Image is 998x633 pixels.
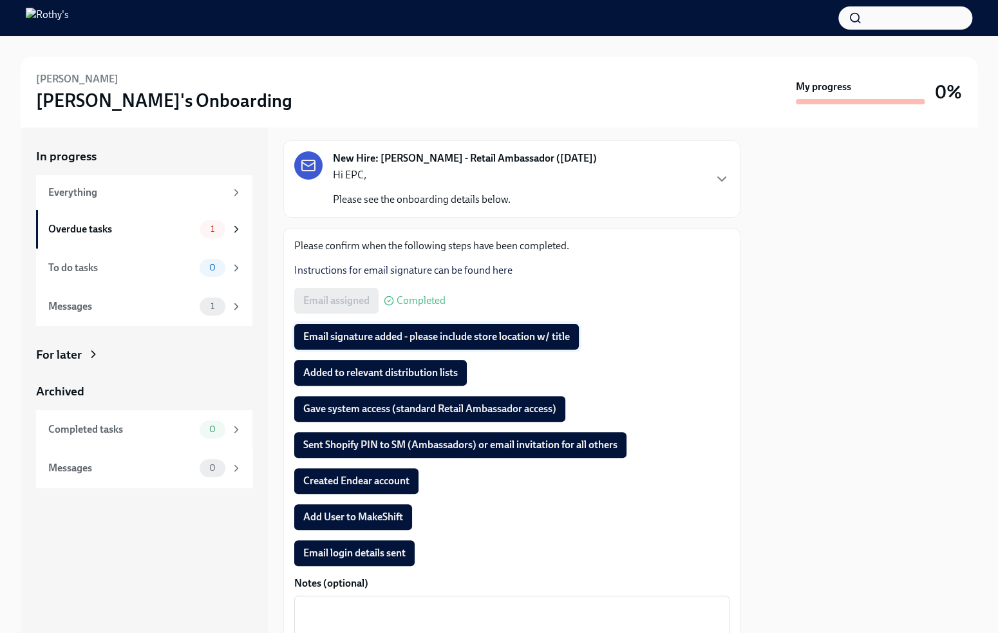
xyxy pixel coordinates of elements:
[48,461,194,475] div: Messages
[36,383,252,400] a: Archived
[294,396,565,422] button: Gave system access (standard Retail Ambassador access)
[36,346,82,363] div: For later
[294,540,415,566] button: Email login details sent
[303,330,570,343] span: Email signature added - please include store location w/ title
[36,148,252,165] a: In progress
[294,360,467,386] button: Added to relevant distribution lists
[333,151,597,165] strong: New Hire: [PERSON_NAME] - Retail Ambassador ([DATE])
[294,239,730,253] p: Please confirm when the following steps have been completed.
[36,346,252,363] a: For later
[36,210,252,249] a: Overdue tasks1
[294,264,513,276] a: Instructions for email signature can be found here
[48,422,194,437] div: Completed tasks
[48,299,194,314] div: Messages
[796,80,851,94] strong: My progress
[48,222,194,236] div: Overdue tasks
[333,168,511,182] p: Hi EPC,
[303,439,617,451] span: Sent Shopify PIN to SM (Ambassadors) or email invitation for all others
[36,249,252,287] a: To do tasks0
[294,324,579,350] button: Email signature added - please include store location w/ title
[303,475,410,487] span: Created Endear account
[294,576,730,590] label: Notes (optional)
[294,432,626,458] button: Sent Shopify PIN to SM (Ambassadors) or email invitation for all others
[935,80,962,104] h3: 0%
[26,8,69,28] img: Rothy's
[36,449,252,487] a: Messages0
[203,224,222,234] span: 1
[294,504,412,530] button: Add User to MakeShift
[202,424,223,434] span: 0
[36,287,252,326] a: Messages1
[202,463,223,473] span: 0
[203,301,222,311] span: 1
[202,263,223,272] span: 0
[397,296,446,306] span: Completed
[333,193,511,207] p: Please see the onboarding details below.
[36,175,252,210] a: Everything
[36,89,292,112] h3: [PERSON_NAME]'s Onboarding
[48,185,225,200] div: Everything
[294,468,419,494] button: Created Endear account
[36,72,118,86] h6: [PERSON_NAME]
[303,511,403,524] span: Add User to MakeShift
[303,366,458,379] span: Added to relevant distribution lists
[48,261,194,275] div: To do tasks
[303,547,406,560] span: Email login details sent
[303,402,556,415] span: Gave system access (standard Retail Ambassador access)
[36,410,252,449] a: Completed tasks0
